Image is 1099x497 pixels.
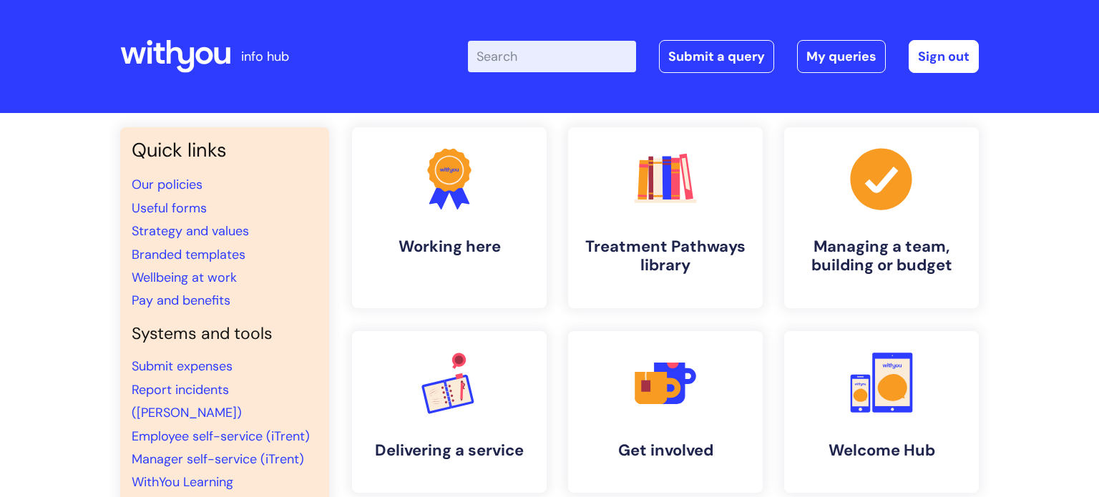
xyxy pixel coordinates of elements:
a: Employee self-service (iTrent) [132,428,310,445]
h3: Quick links [132,139,318,162]
a: Managing a team, building or budget [784,127,979,308]
a: Our policies [132,176,202,193]
input: Search [468,41,636,72]
h4: Systems and tools [132,324,318,344]
a: Submit a query [659,40,774,73]
a: Manager self-service (iTrent) [132,451,304,468]
a: Delivering a service [352,331,547,493]
a: Treatment Pathways library [568,127,763,308]
a: My queries [797,40,886,73]
a: Branded templates [132,246,245,263]
a: Wellbeing at work [132,269,237,286]
h4: Get involved [580,441,751,460]
p: info hub [241,45,289,68]
h4: Working here [363,237,535,256]
a: Working here [352,127,547,308]
h4: Managing a team, building or budget [796,237,967,275]
div: | - [468,40,979,73]
a: WithYou Learning [132,473,233,491]
a: Welcome Hub [784,331,979,493]
h4: Welcome Hub [796,441,967,460]
h4: Treatment Pathways library [580,237,751,275]
a: Get involved [568,331,763,493]
a: Useful forms [132,200,207,217]
h4: Delivering a service [363,441,535,460]
a: Submit expenses [132,358,233,375]
a: Strategy and values [132,222,249,240]
a: Report incidents ([PERSON_NAME]) [132,381,242,421]
a: Pay and benefits [132,292,230,309]
a: Sign out [909,40,979,73]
